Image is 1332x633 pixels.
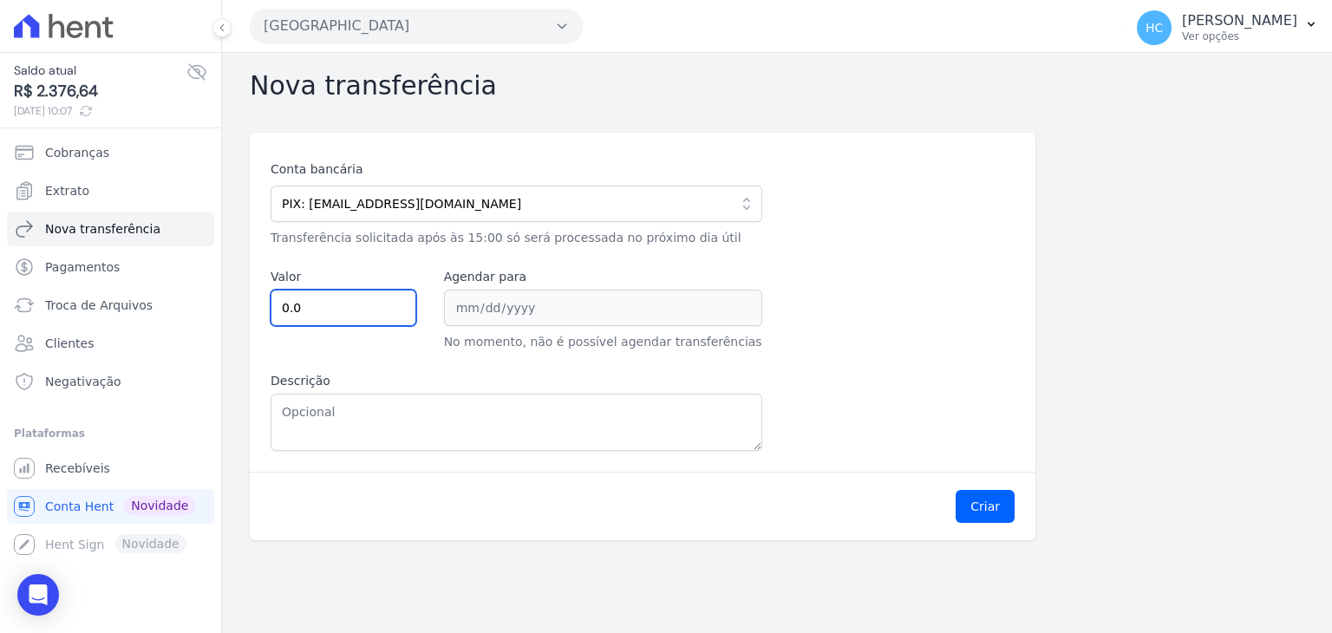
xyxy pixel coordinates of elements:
[956,490,1015,523] button: Criar
[7,288,214,323] a: Troca de Arquivos
[444,333,762,351] p: No momento, não é possível agendar transferências
[7,173,214,208] a: Extrato
[1123,3,1332,52] button: HC [PERSON_NAME] Ver opções
[17,574,59,616] div: Open Intercom Messenger
[7,326,214,361] a: Clientes
[124,496,195,515] span: Novidade
[7,135,214,170] a: Cobranças
[45,220,160,238] span: Nova transferência
[7,451,214,486] a: Recebíveis
[45,258,120,276] span: Pagamentos
[1182,12,1297,29] p: [PERSON_NAME]
[7,212,214,246] a: Nova transferência
[271,268,416,286] label: Valor
[14,423,207,444] div: Plataformas
[45,182,89,199] span: Extrato
[1146,22,1163,34] span: HC
[271,160,762,179] label: Conta bancária
[45,460,110,477] span: Recebíveis
[45,373,121,390] span: Negativação
[14,80,186,103] span: R$ 2.376,64
[45,498,114,515] span: Conta Hent
[14,135,207,562] nav: Sidebar
[271,372,762,390] label: Descrição
[7,489,214,524] a: Conta Hent Novidade
[45,144,109,161] span: Cobranças
[271,229,762,247] p: Transferência solicitada após às 15:00 só será processada no próximo dia útil
[7,364,214,399] a: Negativação
[250,70,1304,101] h2: Nova transferência
[1182,29,1297,43] p: Ver opções
[14,62,186,80] span: Saldo atual
[250,9,583,43] button: [GEOGRAPHIC_DATA]
[45,297,153,314] span: Troca de Arquivos
[14,103,186,119] span: [DATE] 10:07
[45,335,94,352] span: Clientes
[7,250,214,284] a: Pagamentos
[444,268,762,286] label: Agendar para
